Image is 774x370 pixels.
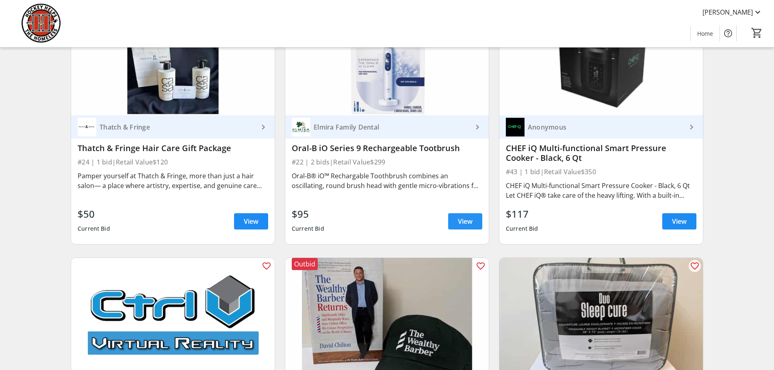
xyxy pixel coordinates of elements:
[525,123,687,131] div: Anonymous
[499,1,703,116] img: CHEF iQ Multi-functional Smart Pressure Cooker - Black, 6 Qt
[672,216,687,226] span: View
[476,261,486,271] mat-icon: favorite_outline
[258,122,268,132] mat-icon: keyboard_arrow_right
[506,143,696,163] div: CHEF iQ Multi-functional Smart Pressure Cooker - Black, 6 Qt
[458,216,473,226] span: View
[78,171,268,190] div: Pamper yourself at Thatch & Fringe, more than just a hair salon— a place where artistry, expertis...
[310,123,473,131] div: Elmira Family Dental
[78,143,268,153] div: Thatch & Fringe Hair Care Gift Package
[448,213,482,229] a: View
[697,29,713,38] span: Home
[506,118,525,136] img: Anonymous
[71,1,275,116] img: Thatch & Fringe Hair Care Gift Package
[690,261,700,271] mat-icon: favorite_outline
[506,181,696,200] div: CHEF iQ Multi-functional Smart Pressure Cooker - Black, 6 Qt Let CHEF iQ® take care of the heavy ...
[702,7,753,17] span: [PERSON_NAME]
[285,115,489,138] a: Elmira Family DentalElmira Family Dental
[473,122,482,132] mat-icon: keyboard_arrow_right
[720,25,736,41] button: Help
[71,115,275,138] a: Thatch & Fringe Thatch & Fringe
[687,122,696,132] mat-icon: keyboard_arrow_right
[662,213,696,229] a: View
[262,261,271,271] mat-icon: favorite_outline
[499,115,703,138] a: AnonymousAnonymous
[696,6,769,19] button: [PERSON_NAME]
[292,118,310,136] img: Elmira Family Dental
[244,216,258,226] span: View
[234,213,268,229] a: View
[750,26,764,40] button: Cart
[506,166,696,177] div: #43 | 1 bid | Retail Value $350
[78,221,110,236] div: Current Bid
[96,123,258,131] div: Thatch & Fringe
[78,207,110,221] div: $50
[292,171,482,190] div: Oral-B® iO™ Rechargable Toothbrush combines an oscillating, round brush head with gentle micro-vi...
[292,207,324,221] div: $95
[292,156,482,168] div: #22 | 2 bids | Retail Value $299
[78,156,268,168] div: #24 | 1 bid | Retail Value $120
[506,221,538,236] div: Current Bid
[78,118,96,136] img: Thatch & Fringe
[292,258,318,270] div: Outbid
[5,3,77,44] img: Hockey Helps the Homeless's Logo
[285,1,489,116] img: Oral-B iO Series 9 Rechargeable Tootbrush
[506,207,538,221] div: $117
[292,143,482,153] div: Oral-B iO Series 9 Rechargeable Tootbrush
[691,26,720,41] a: Home
[292,221,324,236] div: Current Bid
